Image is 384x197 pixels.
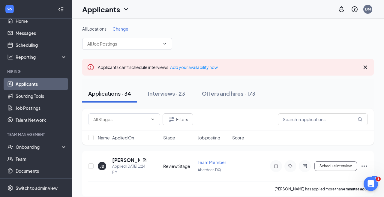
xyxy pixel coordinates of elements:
span: Name · Applied On [98,135,134,141]
b: 4 minutes ago [343,187,367,191]
span: Score [232,135,244,141]
a: Home [16,15,67,27]
span: All Locations [82,26,106,31]
svg: Collapse [58,6,64,12]
svg: ActiveChat [301,164,308,169]
div: Applications · 34 [88,90,131,97]
svg: ChevronDown [150,117,155,122]
h5: [PERSON_NAME] [112,157,140,163]
span: Job posting [198,135,220,141]
a: Add your availability now [170,64,218,70]
div: 31 [371,176,378,181]
div: Onboarding [16,144,62,150]
svg: WorkstreamLogo [7,6,13,12]
svg: Error [87,64,94,71]
svg: Filter [168,116,175,123]
div: Switch to admin view [16,185,58,191]
a: Sourcing Tools [16,90,67,102]
span: 1 [376,177,381,181]
input: All Stages [93,116,148,123]
svg: Document [142,158,147,163]
input: Search in applications [278,113,368,125]
span: Stage [163,135,175,141]
div: Applied [DATE] 1:24 PM [112,163,147,175]
h1: Applicants [82,4,120,14]
span: Change [112,26,128,31]
button: Schedule Interview [314,161,357,171]
svg: Cross [362,64,369,71]
div: Team Management [7,132,66,137]
span: Aberdeen DQ [198,168,221,172]
svg: ChevronDown [162,41,167,46]
div: Reporting [16,54,67,60]
button: Filter Filters [163,113,193,125]
div: Offers and hires · 173 [202,90,255,97]
a: Scheduling [16,39,67,51]
iframe: Intercom live chat [364,177,378,191]
svg: Ellipses [361,163,368,170]
svg: Analysis [7,54,13,60]
a: Documents [16,165,67,177]
span: Applicants can't schedule interviews. [98,64,218,70]
div: DM [365,7,371,12]
div: Interviews · 23 [148,90,185,97]
a: Talent Network [16,114,67,126]
p: [PERSON_NAME] has applied more than . [274,187,368,192]
a: Messages [16,27,67,39]
span: Team Member [198,160,226,165]
svg: Tag [287,164,294,169]
a: Team [16,153,67,165]
svg: Note [272,164,280,169]
div: JB [100,164,104,169]
svg: ChevronDown [122,6,130,13]
a: Job Postings [16,102,67,114]
a: Applicants [16,78,67,90]
svg: MagnifyingGlass [358,117,362,122]
div: Review Stage [163,163,194,169]
svg: Settings [7,185,13,191]
a: Surveys [16,177,67,189]
svg: QuestionInfo [351,6,358,13]
div: Hiring [7,69,66,74]
input: All Job Postings [87,40,160,47]
svg: UserCheck [7,144,13,150]
svg: Notifications [338,6,345,13]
